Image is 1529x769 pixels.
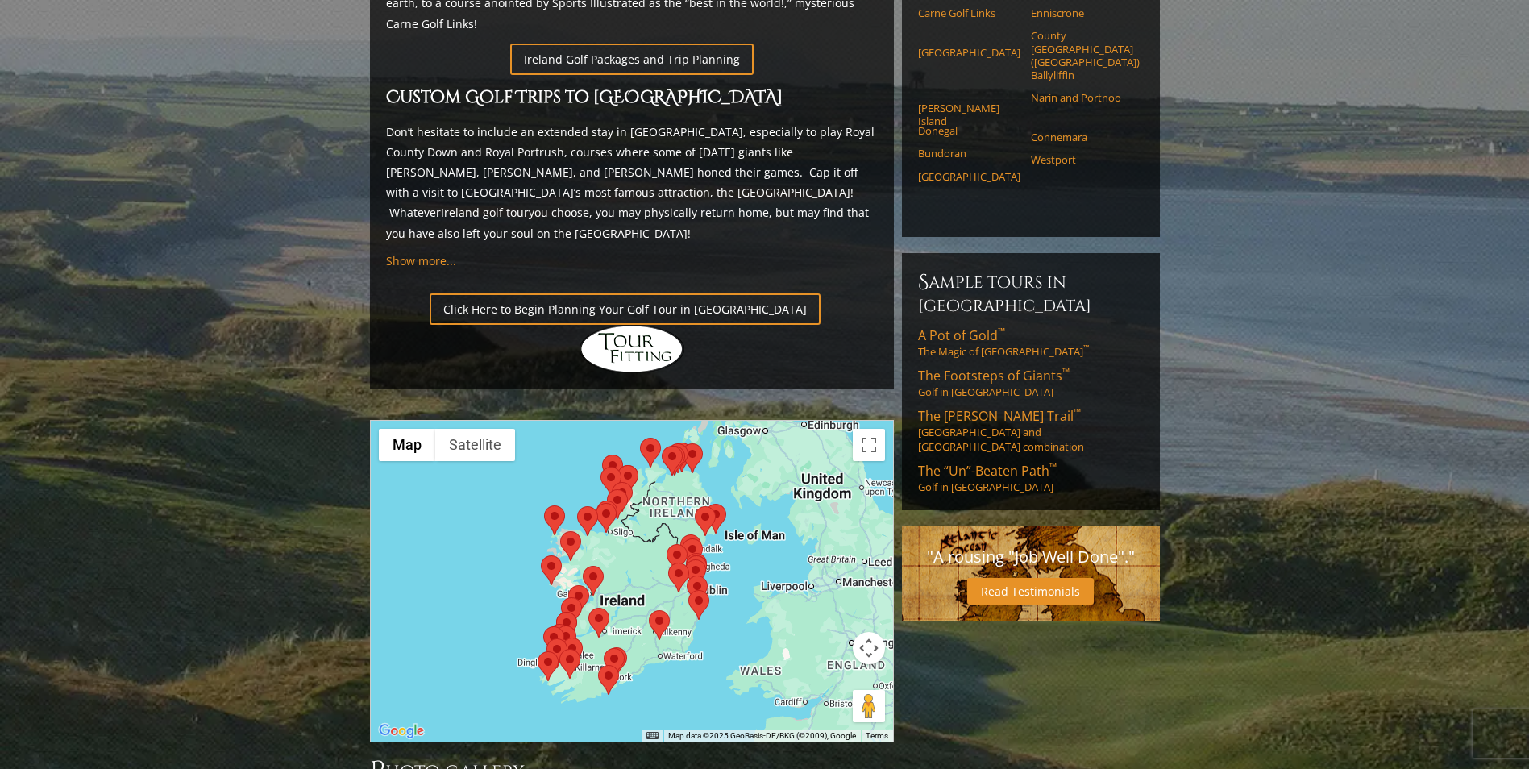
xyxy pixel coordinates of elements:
[375,721,428,742] a: Open this area in Google Maps (opens a new window)
[430,293,821,325] a: Click Here to Begin Planning Your Golf Tour in [GEOGRAPHIC_DATA]
[1083,343,1089,354] sup: ™
[918,407,1144,454] a: The [PERSON_NAME] Trail™[GEOGRAPHIC_DATA] and [GEOGRAPHIC_DATA] combination
[918,462,1057,480] span: The “Un”-Beaten Path
[379,429,435,461] button: Show street map
[668,731,856,740] span: Map data ©2025 GeoBasis-DE/BKG (©2009), Google
[918,6,1020,19] a: Carne Golf Links
[386,85,878,112] h2: Custom Golf Trips to [GEOGRAPHIC_DATA]
[1031,153,1133,166] a: Westport
[918,102,1020,128] a: [PERSON_NAME] Island
[1031,69,1133,81] a: Ballyliffin
[918,170,1020,183] a: [GEOGRAPHIC_DATA]
[441,205,529,220] a: Ireland golf tour
[918,147,1020,160] a: Bundoran
[580,325,684,373] img: Hidden Links
[918,367,1144,399] a: The Footsteps of Giants™Golf in [GEOGRAPHIC_DATA]
[1031,6,1133,19] a: Enniscrone
[918,326,1144,359] a: A Pot of Gold™The Magic of [GEOGRAPHIC_DATA]™
[1031,131,1133,143] a: Connemara
[918,407,1081,425] span: The [PERSON_NAME] Trail
[435,429,515,461] button: Show satellite imagery
[866,731,888,740] a: Terms (opens in new tab)
[853,632,885,664] button: Map camera controls
[853,690,885,722] button: Drag Pegman onto the map to open Street View
[646,730,658,742] button: Keyboard shortcuts
[918,269,1144,317] h6: Sample Tours in [GEOGRAPHIC_DATA]
[510,44,754,75] a: Ireland Golf Packages and Trip Planning
[1031,91,1133,104] a: Narin and Portnoo
[386,253,456,268] a: Show more...
[375,721,428,742] img: Google
[1062,365,1070,379] sup: ™
[853,429,885,461] button: Toggle fullscreen view
[967,578,1094,605] a: Read Testimonials
[918,124,1020,137] a: Donegal
[998,325,1005,339] sup: ™
[918,462,1144,494] a: The “Un”-Beaten Path™Golf in [GEOGRAPHIC_DATA]
[918,46,1020,59] a: [GEOGRAPHIC_DATA]
[918,326,1005,344] span: A Pot of Gold
[918,542,1144,572] p: "A rousing "Job Well Done"."
[1074,405,1081,419] sup: ™
[386,122,878,243] p: Don’t hesitate to include an extended stay in [GEOGRAPHIC_DATA], especially to play Royal County ...
[918,367,1070,384] span: The Footsteps of Giants
[1031,29,1133,69] a: County [GEOGRAPHIC_DATA] ([GEOGRAPHIC_DATA])
[1049,460,1057,474] sup: ™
